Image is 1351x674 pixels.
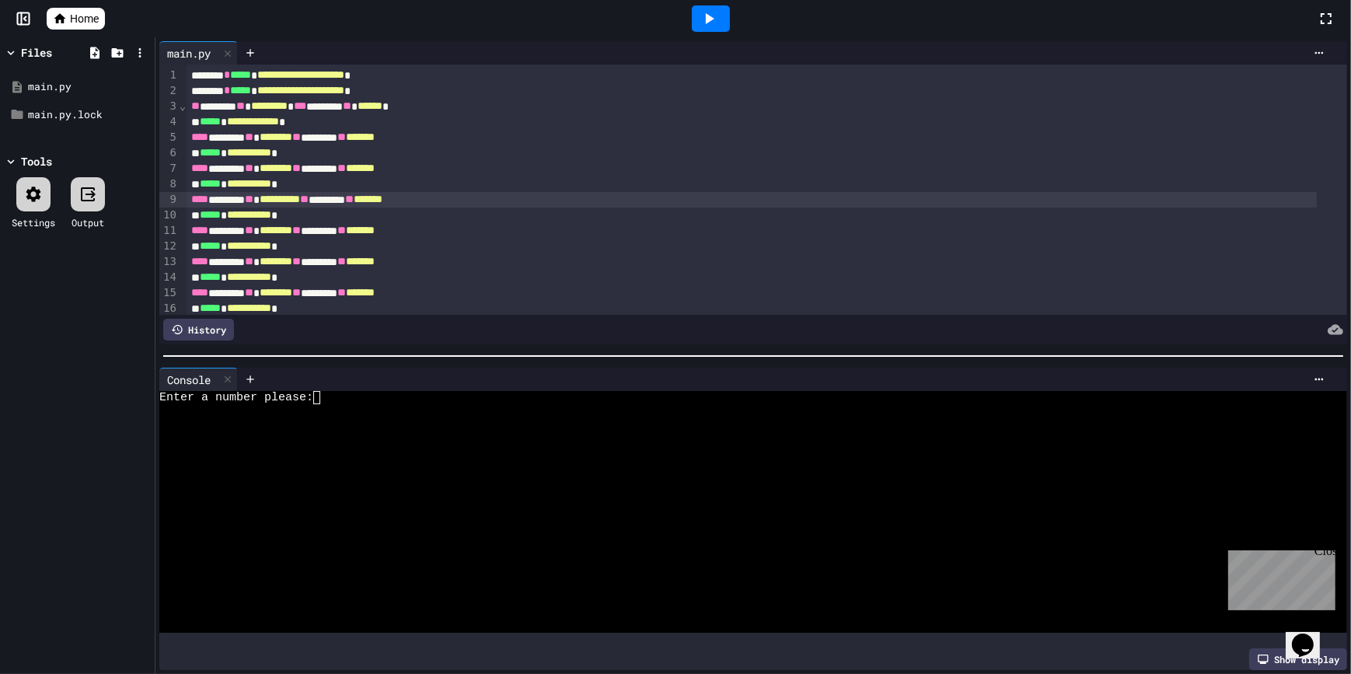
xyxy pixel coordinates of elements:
[12,215,55,229] div: Settings
[159,391,313,404] span: Enter a number please:
[159,83,179,99] div: 2
[159,99,179,114] div: 3
[159,372,218,388] div: Console
[159,239,179,254] div: 12
[72,215,104,229] div: Output
[28,79,149,95] div: main.py
[159,270,179,285] div: 14
[179,100,187,112] span: Fold line
[1222,544,1335,610] iframe: chat widget
[159,68,179,83] div: 1
[159,41,238,65] div: main.py
[163,319,234,340] div: History
[159,161,179,176] div: 7
[159,223,179,239] div: 11
[47,8,105,30] a: Home
[28,107,149,123] div: main.py.lock
[21,153,52,169] div: Tools
[6,6,107,99] div: Chat with us now!Close
[159,254,179,270] div: 13
[159,208,179,223] div: 10
[159,114,179,130] div: 4
[159,176,179,192] div: 8
[159,368,238,391] div: Console
[159,145,179,161] div: 6
[159,192,179,208] div: 9
[159,285,179,301] div: 15
[159,301,179,316] div: 16
[1249,648,1347,670] div: Show display
[159,130,179,145] div: 5
[70,11,99,26] span: Home
[159,45,218,61] div: main.py
[1286,612,1335,658] iframe: chat widget
[21,44,52,61] div: Files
